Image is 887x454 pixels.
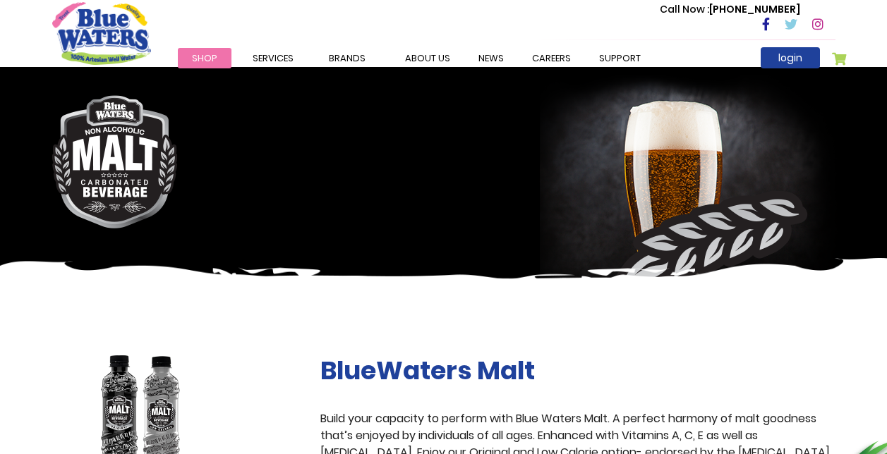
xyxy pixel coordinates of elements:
a: support [585,48,655,68]
img: malt-logo.png [52,95,178,228]
span: Call Now : [660,2,709,16]
h2: BlueWaters Malt [320,355,835,386]
a: store logo [52,2,151,64]
a: login [761,47,820,68]
span: Services [253,51,294,65]
a: about us [391,48,464,68]
p: [PHONE_NUMBER] [660,2,800,17]
a: News [464,48,518,68]
a: careers [518,48,585,68]
span: Brands [329,51,366,65]
img: malt-banner-right.png [540,74,846,318]
span: Shop [192,51,217,65]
